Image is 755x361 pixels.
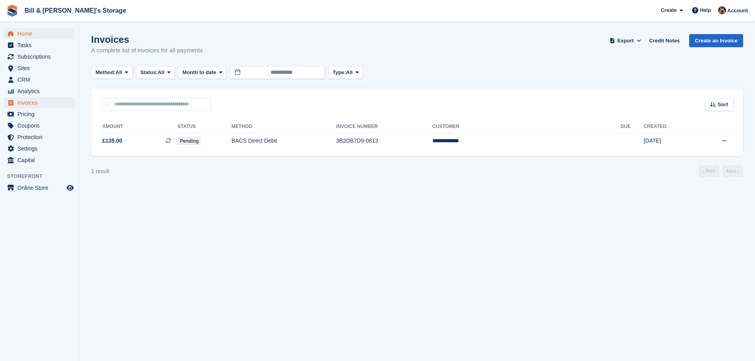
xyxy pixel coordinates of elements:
[102,137,122,145] span: £135.00
[17,97,65,108] span: Invoices
[4,63,75,74] a: menu
[718,101,728,109] span: Sort
[178,120,231,133] th: Status
[4,143,75,154] a: menu
[700,6,711,14] span: Help
[4,97,75,108] a: menu
[17,120,65,131] span: Coupons
[4,132,75,143] a: menu
[727,7,748,15] span: Account
[101,120,178,133] th: Amount
[140,69,158,76] span: Status:
[4,120,75,131] a: menu
[699,165,719,177] a: Previous
[231,120,336,133] th: Method
[644,120,696,133] th: Created
[17,132,65,143] span: Protection
[7,172,79,180] span: Storefront
[116,69,122,76] span: All
[17,155,65,166] span: Capital
[17,74,65,85] span: CRM
[17,86,65,97] span: Analytics
[4,109,75,120] a: menu
[17,51,65,62] span: Subscriptions
[661,6,677,14] span: Create
[91,66,133,79] button: Method: All
[4,74,75,85] a: menu
[17,28,65,39] span: Home
[91,46,203,55] p: A complete list of invoices for all payments
[723,165,743,177] a: Next
[182,69,216,76] span: Month to date
[4,51,75,62] a: menu
[158,69,164,76] span: All
[231,133,336,149] td: BACS Direct Debit
[608,34,643,47] button: Export
[646,34,683,47] a: Credit Notes
[178,66,227,79] button: Month to date
[333,69,346,76] span: Type:
[346,69,353,76] span: All
[432,120,621,133] th: Customer
[91,167,109,176] div: 1 result
[644,133,696,149] td: [DATE]
[689,34,743,47] a: Create an Invoice
[336,133,432,149] td: 3B2DB7D9-0813
[17,63,65,74] span: Sites
[4,182,75,193] a: menu
[65,183,75,193] a: Preview store
[718,6,726,14] img: Jack Bottesch
[17,182,65,193] span: Online Store
[96,69,116,76] span: Method:
[17,109,65,120] span: Pricing
[17,40,65,51] span: Tasks
[4,155,75,166] a: menu
[336,120,432,133] th: Invoice Number
[621,120,644,133] th: Due
[178,137,201,145] span: Pending
[4,86,75,97] a: menu
[17,143,65,154] span: Settings
[4,40,75,51] a: menu
[328,66,363,79] button: Type: All
[697,165,745,177] nav: Page
[617,37,634,45] span: Export
[6,5,18,17] img: stora-icon-8386f47178a22dfd0bd8f6a31ec36ba5ce8667c1dd55bd0f319d3a0aa187defe.svg
[91,34,203,45] h1: Invoices
[136,66,175,79] button: Status: All
[4,28,75,39] a: menu
[21,4,129,17] a: Bill & [PERSON_NAME]'s Storage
